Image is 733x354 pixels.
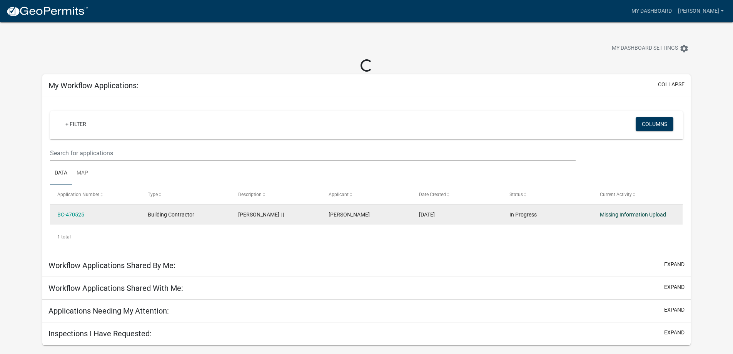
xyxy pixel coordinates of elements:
[509,211,537,218] span: In Progress
[48,81,139,90] h5: My Workflow Applications:
[658,81,685,89] button: collapse
[59,117,92,131] a: + Filter
[231,185,321,204] datatable-header-cell: Description
[48,306,169,315] h5: Applications Needing My Attention:
[57,192,99,197] span: Application Number
[50,145,575,161] input: Search for applications
[502,185,592,204] datatable-header-cell: Status
[664,260,685,268] button: expand
[48,261,175,270] h5: Workflow Applications Shared By Me:
[419,192,446,197] span: Date Created
[600,211,666,218] a: Missing Information Upload
[664,283,685,291] button: expand
[48,329,152,338] h5: Inspections I Have Requested:
[412,185,502,204] datatable-header-cell: Date Created
[57,211,84,218] a: BC-470525
[48,284,183,293] h5: Workflow Applications Shared With Me:
[148,192,158,197] span: Type
[238,192,262,197] span: Description
[329,211,370,218] span: Erik
[419,211,435,218] span: 08/28/2025
[606,41,695,56] button: My Dashboard Settingssettings
[509,192,523,197] span: Status
[50,227,683,247] div: 1 total
[329,192,349,197] span: Applicant
[664,306,685,314] button: expand
[321,185,412,204] datatable-header-cell: Applicant
[140,185,231,204] datatable-header-cell: Type
[238,211,284,218] span: Erik Johnsen | |
[680,44,689,53] i: settings
[612,44,678,53] span: My Dashboard Settings
[50,161,72,186] a: Data
[50,185,140,204] datatable-header-cell: Application Number
[675,4,727,18] a: [PERSON_NAME]
[592,185,683,204] datatable-header-cell: Current Activity
[42,97,691,254] div: collapse
[148,211,194,218] span: Building Contractor
[628,4,675,18] a: My Dashboard
[72,161,93,186] a: Map
[636,117,673,131] button: Columns
[600,192,632,197] span: Current Activity
[664,329,685,337] button: expand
